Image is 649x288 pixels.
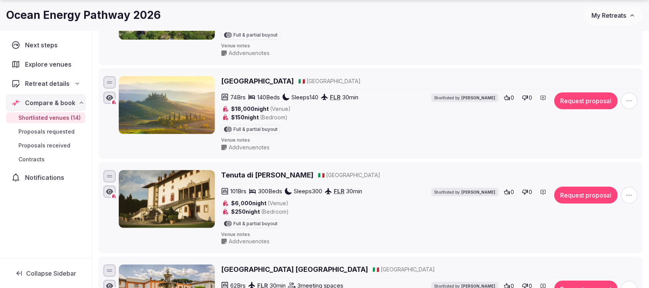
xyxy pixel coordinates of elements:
[229,144,270,151] span: Add venue notes
[6,169,85,186] a: Notifications
[270,105,291,112] span: (Venue)
[233,127,278,132] span: Full & partial buyout
[119,76,215,134] img: Borgo San Luigi
[233,221,278,226] span: Full & partial buyout
[230,187,246,195] span: 101 Brs
[6,154,85,165] a: Contracts
[221,76,294,86] a: [GEOGRAPHIC_DATA]
[511,94,514,102] span: 0
[431,188,499,196] div: Shortlisted by
[584,6,643,25] button: My Retreats
[502,92,517,103] button: 0
[119,170,215,228] img: Tenuta di Artimino
[298,77,305,85] button: 🇮🇹
[381,266,435,273] span: [GEOGRAPHIC_DATA]
[25,98,75,107] span: Compare & book
[330,94,341,101] a: FLR
[6,265,85,282] button: Collapse Sidebar
[261,208,289,215] span: (Bedroom)
[229,49,270,57] span: Add venue notes
[258,187,282,195] span: 300 Beds
[592,12,626,19] span: My Retreats
[6,126,85,137] a: Proposals requested
[18,142,70,149] span: Proposals received
[6,37,85,53] a: Next steps
[233,33,278,37] span: Full & partial buyout
[462,95,496,100] span: [PERSON_NAME]
[229,238,270,245] span: Add venue notes
[554,187,618,204] button: Request proposal
[529,94,533,102] span: 0
[25,173,67,182] span: Notifications
[18,114,81,122] span: Shortlisted venues (14)
[6,140,85,151] a: Proposals received
[18,156,45,163] span: Contracts
[346,187,362,195] span: 30 min
[25,40,61,50] span: Next steps
[520,187,535,198] button: 0
[260,114,288,121] span: (Bedroom)
[291,93,318,101] span: Sleeps 140
[221,170,313,180] a: Tenuta di [PERSON_NAME]
[6,8,161,23] h1: Ocean Energy Pathway 2026
[306,77,361,85] span: [GEOGRAPHIC_DATA]
[318,171,324,179] button: 🇮🇹
[373,266,379,273] span: 🇮🇹
[230,93,246,101] span: 74 Brs
[257,93,280,101] span: 140 Beds
[318,172,324,178] span: 🇮🇹
[221,43,638,49] span: Venue notes
[462,189,496,195] span: [PERSON_NAME]
[554,92,618,109] button: Request proposal
[221,137,638,144] span: Venue notes
[26,270,76,277] span: Collapse Sidebar
[231,114,288,121] span: $150 night
[18,128,75,136] span: Proposals requested
[298,78,305,84] span: 🇮🇹
[221,265,368,274] a: [GEOGRAPHIC_DATA] [GEOGRAPHIC_DATA]
[511,188,514,196] span: 0
[502,187,517,198] button: 0
[529,188,533,196] span: 0
[326,171,380,179] span: [GEOGRAPHIC_DATA]
[520,92,535,103] button: 0
[231,208,289,216] span: $250 night
[231,105,291,113] span: $18,000 night
[342,93,358,101] span: 30 min
[334,188,344,195] a: FLR
[431,94,499,102] div: Shortlisted by
[268,200,288,206] span: (Venue)
[25,60,75,69] span: Explore venues
[6,112,85,123] a: Shortlisted venues (14)
[373,266,379,273] button: 🇮🇹
[294,187,322,195] span: Sleeps 300
[6,56,85,72] a: Explore venues
[231,199,288,207] span: $6,000 night
[25,79,70,88] span: Retreat details
[221,231,638,238] span: Venue notes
